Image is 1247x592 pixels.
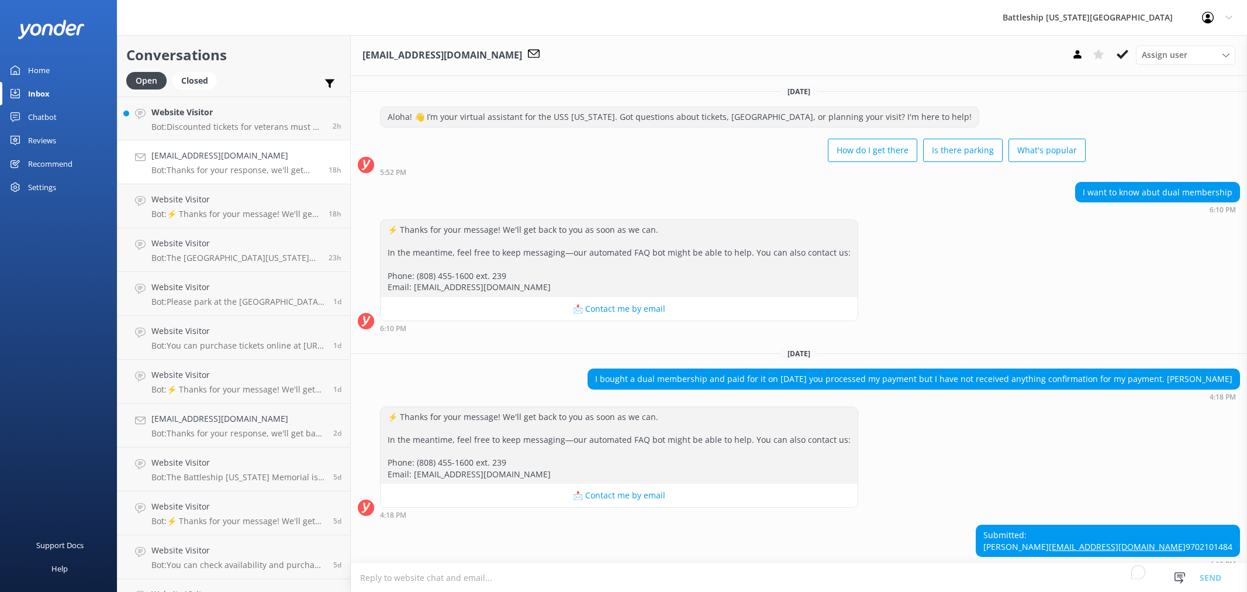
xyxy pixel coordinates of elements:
a: Website VisitorBot:You can purchase tickets online at [URL][DOMAIN_NAME].1d [118,316,350,360]
h4: Website Visitor [151,237,320,250]
div: Aug 25 2025 04:18pm (UTC -10:00) Pacific/Honolulu [588,393,1240,401]
span: [DATE] [780,87,817,97]
h4: Website Visitor [151,325,324,338]
span: Aug 24 2025 07:23pm (UTC -10:00) Pacific/Honolulu [333,384,341,394]
p: Bot: ⚡ Thanks for your message! We'll get back to you as soon as we can. In the meantime, feel fr... [151,384,324,395]
p: Bot: Please park at the [GEOGRAPHIC_DATA] parking lot (with a fee of $7), then take the shuttle t... [151,297,324,307]
h3: [EMAIL_ADDRESS][DOMAIN_NAME] [362,48,522,63]
a: Open [126,74,172,87]
a: Closed [172,74,223,87]
h4: Website Visitor [151,281,324,294]
strong: 4:18 PM [1210,394,1236,401]
a: Website VisitorBot:⚡ Thanks for your message! We'll get back to you as soon as we can. In the mea... [118,184,350,228]
strong: 6:10 PM [380,325,406,332]
div: Chatbot [28,105,57,129]
textarea: To enrich screen reader interactions, please activate Accessibility in Grammarly extension settings [351,563,1247,592]
p: Bot: Discounted tickets for veterans must be purchased in person on-site, as a valid ID is requir... [151,122,324,132]
div: I want to know abut dual membership [1076,183,1239,202]
div: Aug 20 2025 06:10pm (UTC -10:00) Pacific/Honolulu [1075,205,1240,214]
button: How do I get there [828,139,917,162]
h4: Website Visitor [151,369,324,381]
div: Home [28,58,50,82]
div: Submitted: [PERSON_NAME] 9702101484 [976,525,1239,556]
a: Website VisitorBot:⚡ Thanks for your message! We'll get back to you as soon as we can. In the mea... [118,360,350,404]
div: ⚡ Thanks for your message! We'll get back to you as soon as we can. In the meantime, feel free to... [381,407,858,484]
div: Assign User [1136,46,1235,64]
span: Aug 25 2025 04:19pm (UTC -10:00) Pacific/Honolulu [329,165,341,175]
h4: Website Visitor [151,456,324,469]
span: Aug 21 2025 08:40am (UTC -10:00) Pacific/Honolulu [333,472,341,482]
h4: Website Visitor [151,193,320,206]
span: [DATE] [780,349,817,359]
h4: Website Visitor [151,544,324,557]
strong: 4:18 PM [380,512,406,519]
p: Bot: The [GEOGRAPHIC_DATA][US_STATE] offers space for official military ceremonies at no charge, ... [151,253,320,263]
a: Website VisitorBot:The Battleship [US_STATE] Memorial is open daily from 8:00 a.m. to 4:00 p.m., ... [118,448,350,491]
h4: Website Visitor [151,500,324,513]
span: Aug 25 2025 04:25am (UTC -10:00) Pacific/Honolulu [333,340,341,350]
div: Aug 25 2025 04:18pm (UTC -10:00) Pacific/Honolulu [380,511,858,519]
div: ⚡ Thanks for your message! We'll get back to you as soon as we can. In the meantime, feel free to... [381,220,858,297]
span: Aug 25 2025 10:54am (UTC -10:00) Pacific/Honolulu [329,253,341,263]
div: Aloha! 👋 I’m your virtual assistant for the USS [US_STATE]. Got questions about tickets, [GEOGRAP... [381,107,979,127]
div: Aug 25 2025 04:19pm (UTC -10:00) Pacific/Honolulu [976,560,1240,568]
span: Assign user [1142,49,1187,61]
span: Aug 25 2025 08:04am (UTC -10:00) Pacific/Honolulu [333,297,341,307]
div: Settings [28,175,56,199]
p: Bot: You can check availability and purchase tickets at [URL][DOMAIN_NAME]. [151,560,324,570]
button: Is there parking [923,139,1003,162]
p: Bot: Thanks for your response, we'll get back to you as soon as we can during opening hours. [151,165,320,175]
button: 📩 Contact me by email [381,484,858,507]
div: I bought a dual membership and paid for it on [DATE] you processed my payment but I have not rece... [588,369,1239,389]
p: Bot: You can purchase tickets online at [URL][DOMAIN_NAME]. [151,340,324,351]
div: Aug 20 2025 06:10pm (UTC -10:00) Pacific/Honolulu [380,324,858,332]
span: Aug 26 2025 08:16am (UTC -10:00) Pacific/Honolulu [333,121,341,131]
a: Website VisitorBot:Discounted tickets for veterans must be purchased in person on-site, as a vali... [118,97,350,140]
p: Bot: Thanks for your response, we'll get back to you as soon as we can during opening hours. [151,428,324,439]
a: [EMAIL_ADDRESS][DOMAIN_NAME]Bot:Thanks for your response, we'll get back to you as soon as we can... [118,404,350,448]
div: Open [126,72,167,90]
div: Reviews [28,129,56,152]
a: Website VisitorBot:You can check availability and purchase tickets at [URL][DOMAIN_NAME].5d [118,535,350,579]
div: Aug 20 2025 05:52pm (UTC -10:00) Pacific/Honolulu [380,168,1086,176]
strong: 4:19 PM [1210,561,1236,568]
a: [EMAIL_ADDRESS][DOMAIN_NAME] [1049,541,1186,552]
img: yonder-white-logo.png [18,20,85,39]
button: What's popular [1008,139,1086,162]
span: Aug 20 2025 04:42pm (UTC -10:00) Pacific/Honolulu [333,560,341,570]
h4: [EMAIL_ADDRESS][DOMAIN_NAME] [151,149,320,162]
h4: [EMAIL_ADDRESS][DOMAIN_NAME] [151,412,324,425]
a: [EMAIL_ADDRESS][DOMAIN_NAME]Bot:Thanks for your response, we'll get back to you as soon as we can... [118,140,350,184]
a: Website VisitorBot:Please park at the [GEOGRAPHIC_DATA] parking lot (with a fee of $7), then take... [118,272,350,316]
a: Website VisitorBot:⚡ Thanks for your message! We'll get back to you as soon as we can. In the mea... [118,491,350,535]
p: Bot: ⚡ Thanks for your message! We'll get back to you as soon as we can. In the meantime, feel fr... [151,516,324,526]
p: Bot: ⚡ Thanks for your message! We'll get back to you as soon as we can. In the meantime, feel fr... [151,209,320,219]
h4: Website Visitor [151,106,324,119]
button: 📩 Contact me by email [381,297,858,321]
div: Recommend [28,152,72,175]
span: Aug 25 2025 03:28pm (UTC -10:00) Pacific/Honolulu [329,209,341,219]
strong: 5:52 PM [380,169,406,176]
div: Inbox [28,82,50,105]
strong: 6:10 PM [1210,206,1236,214]
div: Help [51,557,68,580]
a: Website VisitorBot:The [GEOGRAPHIC_DATA][US_STATE] offers space for official military ceremonies ... [118,228,350,272]
h2: Conversations [126,44,341,66]
div: Support Docs [36,534,84,557]
div: Closed [172,72,217,90]
span: Aug 23 2025 10:58pm (UTC -10:00) Pacific/Honolulu [333,428,341,438]
p: Bot: The Battleship [US_STATE] Memorial is open daily from 8:00 a.m. to 4:00 p.m., with the last ... [151,472,324,483]
span: Aug 21 2025 01:45am (UTC -10:00) Pacific/Honolulu [333,516,341,526]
